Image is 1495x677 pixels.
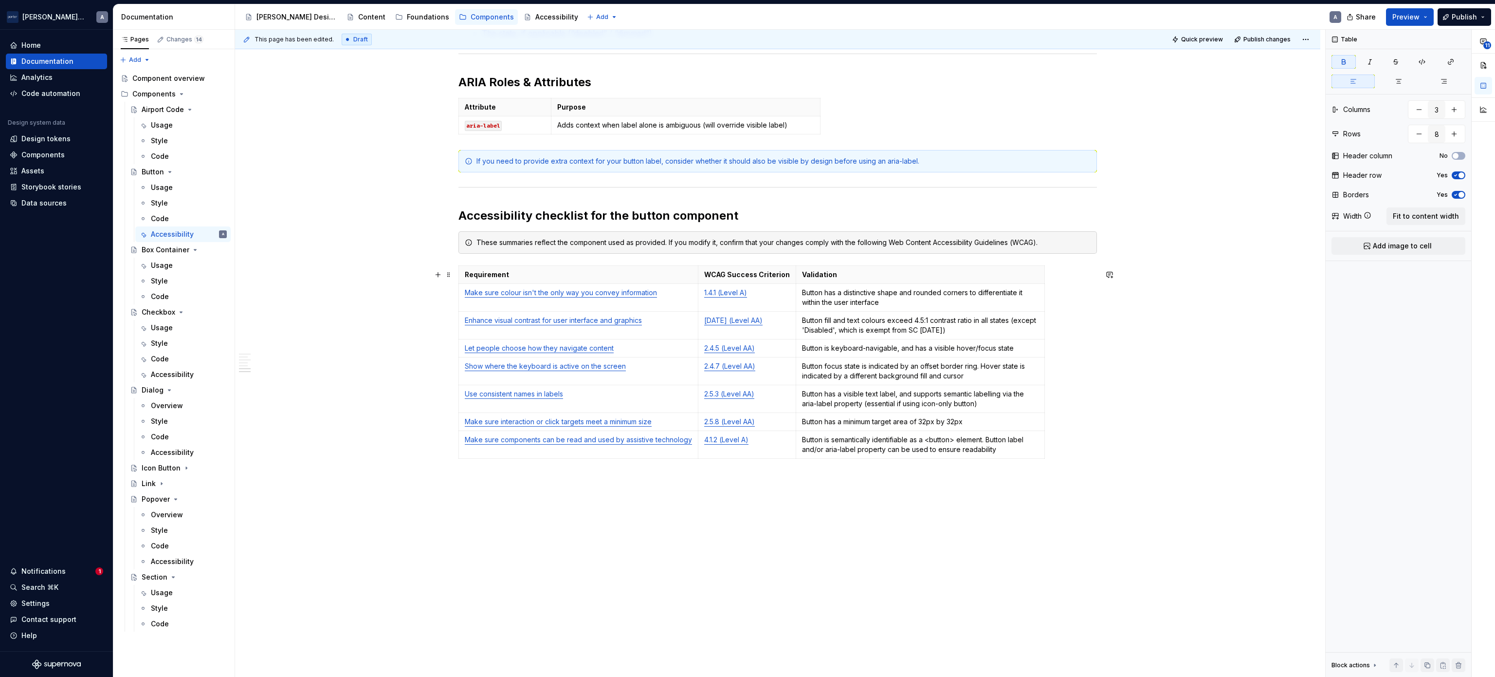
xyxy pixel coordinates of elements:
[1342,8,1382,26] button: Share
[222,229,224,239] div: A
[95,567,103,575] span: 1
[802,270,837,279] strong: Validation
[151,619,169,629] div: Code
[802,361,1039,381] p: Button focus state is indicated by an offset border ring. Hover state is indicated by a different...
[1333,13,1337,21] div: A
[135,211,231,226] a: Code
[126,476,231,491] a: Link
[21,73,53,82] div: Analytics
[151,276,168,286] div: Style
[458,208,1097,224] h2: Accessibility checklist for the button component
[142,463,181,473] div: Icon Button
[1386,8,1434,26] button: Preview
[704,362,755,370] a: 2.4.7 (Level AA)
[1331,658,1379,672] div: Block actions
[151,370,194,379] div: Accessibility
[151,198,168,208] div: Style
[520,9,582,25] a: Accessibility
[151,323,173,333] div: Usage
[132,89,176,99] div: Components
[465,270,509,279] strong: Requirement
[126,460,231,476] a: Icon Button
[135,133,231,149] a: Style
[126,382,231,398] a: Dialog
[135,351,231,367] a: Code
[135,336,231,351] a: Style
[8,119,65,127] div: Design system data
[1437,171,1448,179] label: Yes
[241,7,582,27] div: Page tree
[100,13,104,21] div: A
[1343,211,1362,221] div: Width
[135,117,231,133] a: Usage
[151,229,194,239] div: Accessibility
[32,659,81,669] svg: Supernova Logo
[142,307,175,317] div: Checkbox
[151,214,169,224] div: Code
[142,494,170,504] div: Popover
[194,36,203,43] span: 14
[802,389,1039,409] p: Button has a visible text label, and supports semantic labelling via the aria-label property (ess...
[21,134,71,144] div: Design tokens
[135,195,231,211] a: Style
[241,9,341,25] a: [PERSON_NAME] Design
[135,538,231,554] a: Code
[121,12,231,22] div: Documentation
[126,304,231,320] a: Checkbox
[151,557,194,566] div: Accessibility
[21,89,80,98] div: Code automation
[21,599,50,608] div: Settings
[142,167,164,177] div: Button
[135,320,231,336] a: Usage
[465,121,502,131] code: aria-label
[166,36,203,43] div: Changes
[1331,661,1370,669] div: Block actions
[343,9,389,25] a: Content
[151,416,168,426] div: Style
[21,40,41,50] div: Home
[6,86,107,101] a: Code automation
[704,417,755,426] a: 2.5.8 (Level AA)
[458,75,591,89] strong: ARIA Roles & Attributes
[802,435,1039,454] p: Button is semantically identifiable as a <button> element. Button label and/or aria-label propert...
[151,338,168,348] div: Style
[1440,152,1448,160] label: No
[151,510,183,520] div: Overview
[6,564,107,579] button: Notifications1
[117,71,231,86] a: Component overview
[802,316,1039,335] p: Button fill and text colours exceed 4.5:1 contrast ratio in all states (except 'Disabled', which ...
[135,507,231,523] a: Overview
[21,150,65,160] div: Components
[256,12,337,22] div: [PERSON_NAME] Design
[151,151,169,161] div: Code
[465,288,657,297] a: Make sure colour isn't the only way you convey information
[135,367,231,382] a: Accessibility
[455,9,518,25] a: Components
[6,612,107,627] button: Contact support
[151,120,173,130] div: Usage
[117,53,153,67] button: Add
[704,390,754,398] a: 2.5.3 (Level AA)
[1386,207,1465,225] button: Fit to content width
[117,86,231,102] div: Components
[465,102,545,112] p: Attribute
[135,585,231,601] a: Usage
[1331,237,1465,255] button: Add image to cell
[704,344,755,352] a: 2.4.5 (Level AA)
[465,316,642,324] a: Enhance visual contrast for user interface and graphics
[135,429,231,445] a: Code
[151,541,169,551] div: Code
[151,183,173,192] div: Usage
[151,588,173,598] div: Usage
[802,288,1039,307] p: Button has a distinctive shape and rounded corners to differentiate it within the user interface
[135,258,231,273] a: Usage
[476,156,1091,166] div: If you need to provide extra context for your button label, consider whether it should also be vi...
[6,147,107,163] a: Components
[1393,211,1459,221] span: Fit to content width
[6,38,107,53] a: Home
[126,102,231,117] a: Airport Code
[358,12,385,22] div: Content
[6,54,107,69] a: Documentation
[1243,36,1291,43] span: Publish changes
